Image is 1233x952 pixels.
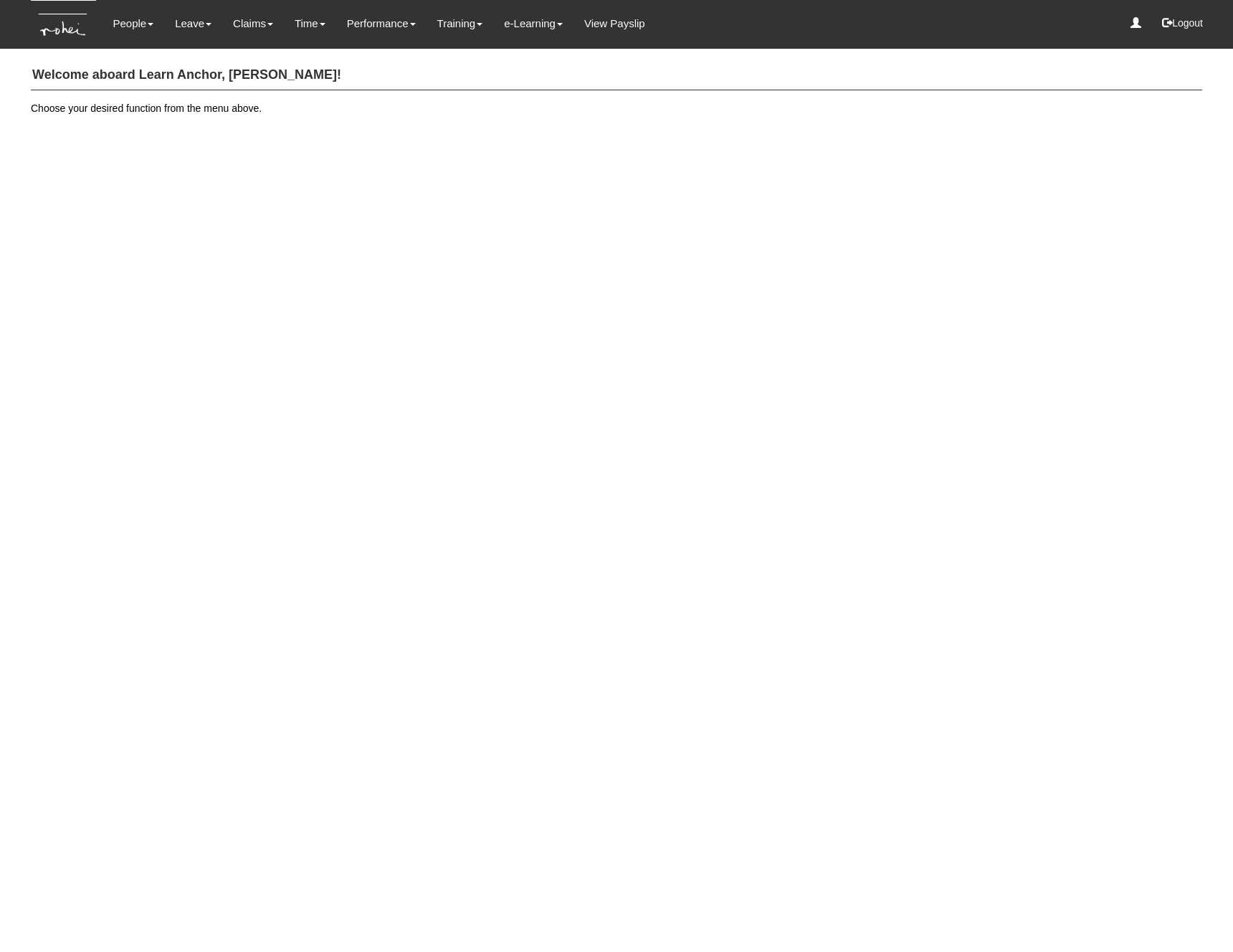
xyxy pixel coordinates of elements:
button: Logout [1152,6,1213,40]
p: Choose your desired function from the menu above. [31,101,1202,115]
a: Leave [175,7,211,40]
a: Training [437,7,483,40]
a: Claims [233,7,273,40]
a: e-Learning [504,7,563,40]
a: Performance [347,7,416,40]
a: View Payslip [584,7,645,40]
img: KTs7HI1dOZG7tu7pUkOpGGQAiEQAiEQAj0IhBB1wtXDg6BEAiBEAiBEAiB4RGIoBtemSRFIRACIRACIRACIdCLQARdL1w5OAR... [31,1,96,49]
h4: Welcome aboard Learn Anchor, [PERSON_NAME]! [31,61,1202,90]
a: People [113,7,153,40]
a: Time [295,7,325,40]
